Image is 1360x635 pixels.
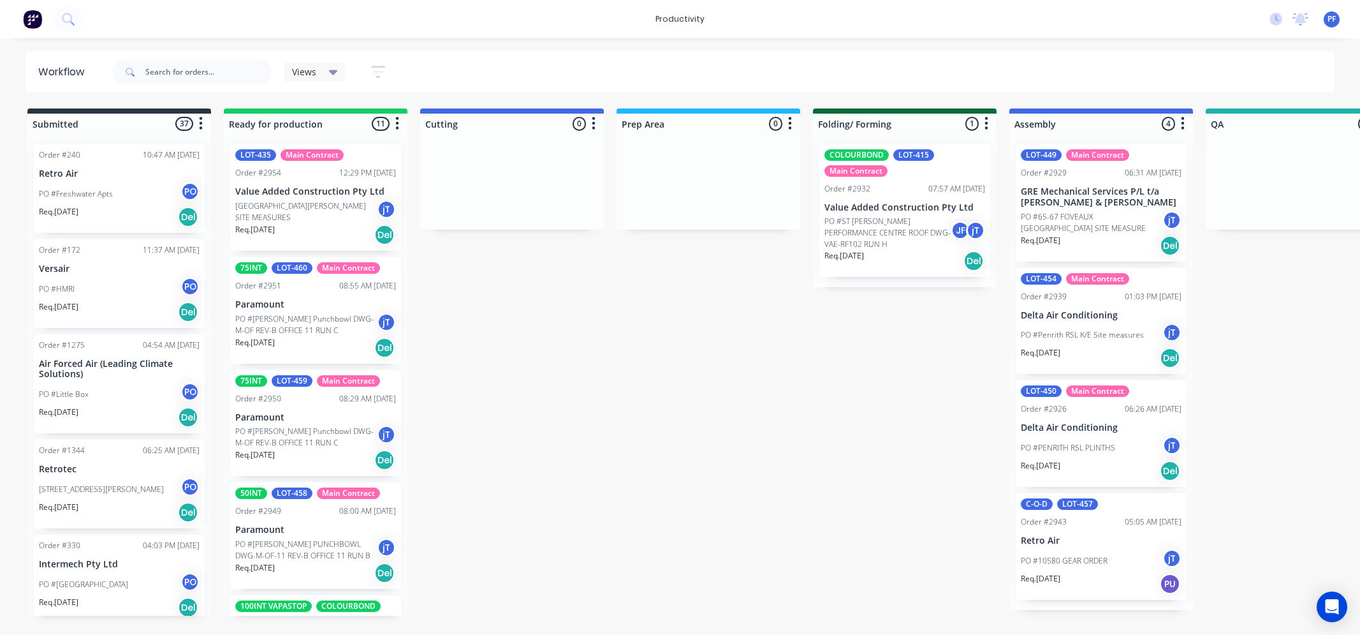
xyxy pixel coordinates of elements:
div: LOT-449 [1021,149,1062,161]
span: Views [292,65,316,78]
div: 50INT [235,488,267,499]
div: Main Contract [1066,149,1129,161]
p: PO #[GEOGRAPHIC_DATA] [39,579,128,590]
p: Req. [DATE] [1021,573,1060,585]
div: 11:37 AM [DATE] [143,244,200,256]
p: Paramount [235,299,396,310]
div: COLOURBONDLOT-415Main ContractOrder #293207:57 AM [DATE]Value Added Construction Pty LtdPO #ST [P... [819,144,990,277]
div: jT [1162,211,1181,230]
div: Order #24010:47 AM [DATE]Retro AirPO #Freshwater AptsPOReq.[DATE]Del [34,144,205,233]
div: Order #172 [39,244,80,256]
p: PO #[PERSON_NAME] Punchbowl DWG-M-OF REV-B OFFICE 11 RUN C [235,313,377,336]
div: 04:03 PM [DATE] [143,540,200,551]
p: Req. [DATE] [39,502,78,513]
div: Order #33004:03 PM [DATE]Intermech Pty LtdPO #[GEOGRAPHIC_DATA]POReq.[DATE]Del [34,535,205,624]
div: Order #2949 [235,505,281,517]
p: PO #HMRI [39,283,75,295]
div: LOT-460 [272,262,312,274]
p: PO #65-67 FOVEAUX [GEOGRAPHIC_DATA] SITE MEASURE [1021,211,1162,234]
div: 50INTLOT-458Main ContractOrder #294908:00 AM [DATE]ParamountPO #[PERSON_NAME] PUNCHBOWL DWG-M-OF-... [230,482,401,589]
div: C-O-DLOT-457Order #294305:05 AM [DATE]Retro AirPO #10580 GEAR ORDERjTReq.[DATE]PU [1016,493,1187,600]
div: LOT-454Main ContractOrder #293901:03 PM [DATE]Delta Air ConditioningPO #Penrith RSL K/E Site meas... [1016,268,1187,375]
img: Factory [23,10,42,29]
div: 06:31 AM [DATE] [1125,167,1181,179]
div: Main Contract [281,149,344,161]
div: Del [374,225,395,245]
div: 08:00 AM [DATE] [339,505,396,517]
div: LOT-450Main ContractOrder #292606:26 AM [DATE]Delta Air ConditioningPO #PENRITH RSL PLINTHSjTReq.... [1016,380,1187,487]
div: Del [374,338,395,358]
p: Req. [DATE] [1021,235,1060,246]
div: LOT-415 [893,149,934,161]
div: 05:05 AM [DATE] [1125,516,1181,528]
p: Req. [DATE] [235,337,275,348]
p: Paramount [235,525,396,535]
p: Value Added Construction Pty Ltd [824,202,985,213]
p: PO #Little Box [39,389,89,400]
div: Main Contract [824,165,888,177]
div: 08:29 AM [DATE] [339,393,396,405]
div: C-O-D [1021,498,1053,510]
p: Req. [DATE] [39,206,78,218]
div: Del [1160,461,1180,481]
p: Delta Air Conditioning [1021,310,1181,321]
p: PO #ST [PERSON_NAME] PERFORMANCE CENTRE ROOF DWG-VAE-RF102 RUN H [824,216,951,250]
div: 04:54 AM [DATE] [143,340,200,351]
div: COLOURBOND [316,601,381,612]
div: 06:26 AM [DATE] [1125,403,1181,415]
div: 12:29 PM [DATE] [339,167,396,179]
p: PO #10580 GEAR ORDER [1021,555,1108,567]
input: Search for orders... [145,59,272,85]
div: LOT-457 [1057,498,1098,510]
p: Intermech Pty Ltd [39,559,200,570]
div: Order #2939 [1021,291,1067,303]
div: Main Contract [317,375,380,387]
div: Del [963,251,984,271]
div: LOT-454 [1021,273,1062,285]
div: jT [377,425,396,444]
div: Order #1344 [39,445,85,456]
div: Del [1160,235,1180,256]
div: 75INT [235,262,267,274]
p: Retro Air [39,168,200,179]
div: Order #2943 [1021,516,1067,528]
span: PF [1327,13,1336,25]
div: Order #127504:54 AM [DATE]Air Forced Air (Leading Climate Solutions)PO #Little BoxPOReq.[DATE]Del [34,334,205,434]
div: 08:55 AM [DATE] [339,280,396,292]
div: Workflow [38,64,91,80]
p: Req. [DATE] [235,562,275,574]
div: 07:57 AM [DATE] [928,183,985,195]
div: PO [180,182,200,201]
div: Order #134406:25 AM [DATE]Retrotec[STREET_ADDRESS][PERSON_NAME]POReq.[DATE]Del [34,440,205,528]
div: jT [377,538,396,557]
p: Air Forced Air (Leading Climate Solutions) [39,359,200,380]
div: LOT-458 [272,488,312,499]
p: [STREET_ADDRESS][PERSON_NAME] [39,484,164,495]
div: PO [180,572,200,592]
div: 75INTLOT-459Main ContractOrder #295008:29 AM [DATE]ParamountPO #[PERSON_NAME] Punchbowl DWG-M-OF ... [230,370,401,477]
div: Del [178,302,198,322]
div: COLOURBOND [824,149,889,161]
div: 01:03 PM [DATE] [1125,291,1181,303]
p: PO #[PERSON_NAME] PUNCHBOWL DWG-M-OF-11 REV-B OFFICE 11 RUN B [235,539,377,562]
div: Order #240 [39,149,80,161]
p: Value Added Construction Pty Ltd [235,186,396,197]
div: PO [180,477,200,497]
div: Order #2926 [1021,403,1067,415]
div: Main Contract [317,262,380,274]
p: PO #PENRITH RSL PLINTHS [1021,442,1115,454]
div: 06:25 AM [DATE] [143,445,200,456]
p: PO #Penrith RSL K/E Site measures [1021,329,1144,341]
p: Paramount [235,412,396,423]
div: Order #17211:37 AM [DATE]VersairPO #HMRIPOReq.[DATE]Del [34,239,205,328]
p: Retro Air [1021,535,1181,546]
p: Req. [DATE] [1021,347,1060,359]
div: Order #2951 [235,280,281,292]
div: 10:47 AM [DATE] [143,149,200,161]
div: Main Contract [1066,273,1129,285]
p: Req. [DATE] [235,449,275,461]
div: Del [374,450,395,470]
div: LOT-435 [235,149,276,161]
div: 75INTLOT-460Main ContractOrder #295108:55 AM [DATE]ParamountPO #[PERSON_NAME] Punchbowl DWG-M-OF ... [230,257,401,364]
p: Req. [DATE] [39,301,78,313]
